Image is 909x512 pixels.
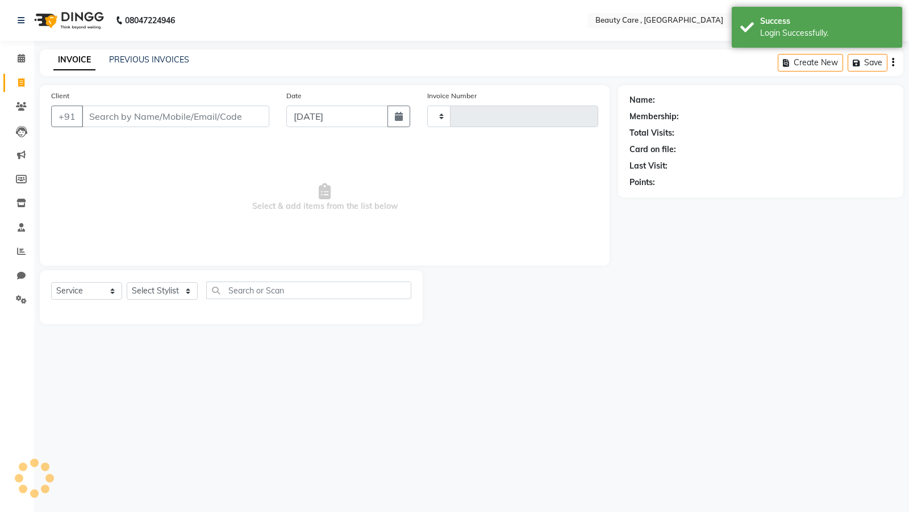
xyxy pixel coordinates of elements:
[206,282,411,299] input: Search or Scan
[286,91,302,101] label: Date
[760,27,894,39] div: Login Successfully.
[82,106,269,127] input: Search by Name/Mobile/Email/Code
[629,160,668,172] div: Last Visit:
[778,54,843,72] button: Create New
[125,5,175,36] b: 08047224946
[760,15,894,27] div: Success
[53,50,95,70] a: INVOICE
[629,144,676,156] div: Card on file:
[848,54,887,72] button: Save
[109,54,189,65] a: PREVIOUS INVOICES
[427,91,477,101] label: Invoice Number
[29,5,107,36] img: logo
[629,111,679,123] div: Membership:
[51,91,69,101] label: Client
[629,127,674,139] div: Total Visits:
[51,141,598,254] span: Select & add items from the list below
[629,177,655,188] div: Points:
[51,106,83,127] button: +91
[629,94,655,106] div: Name:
